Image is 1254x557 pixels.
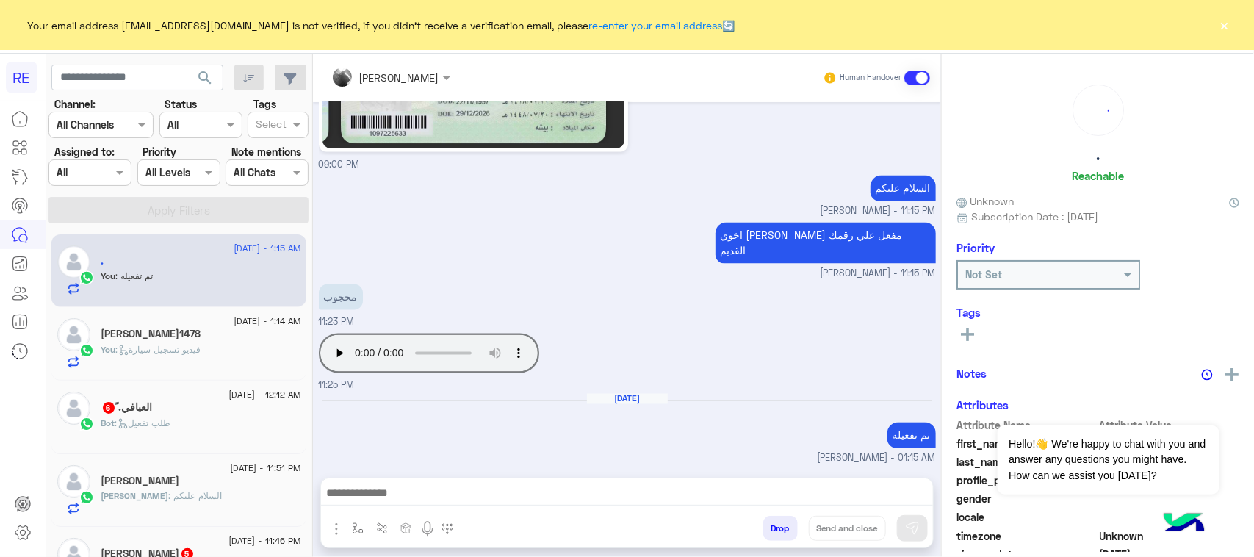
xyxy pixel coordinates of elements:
[956,509,1097,525] span: locale
[228,388,300,401] span: [DATE] - 12:12 AM
[1100,491,1240,506] span: null
[956,491,1097,506] span: gender
[79,490,94,505] img: WhatsApp
[419,520,436,538] img: send voice note
[101,344,116,355] span: You
[587,394,668,404] h6: [DATE]
[1100,509,1240,525] span: null
[821,205,936,219] span: [PERSON_NAME] - 11:15 PM
[956,398,1009,412] h6: Attributes
[54,96,96,112] label: Channel:
[101,475,180,487] h5: Yahya
[905,521,920,536] img: send message
[319,159,360,170] span: 09:00 PM
[143,144,176,159] label: Priority
[101,401,153,414] h5: العيافي. ً
[228,534,300,547] span: [DATE] - 11:46 PM
[376,522,388,534] img: Trigger scenario
[196,69,214,87] span: search
[101,490,169,501] span: [PERSON_NAME]
[101,255,104,267] h5: .
[400,522,412,534] img: create order
[887,423,936,448] p: 5/9/2025, 1:15 AM
[1158,498,1210,550] img: hulul-logo.png
[103,402,115,414] span: 6
[253,116,287,135] div: Select
[998,425,1219,495] span: Hello!👋 We're happy to chat with you and answer any questions you might have. How can we assist y...
[818,452,936,466] span: [PERSON_NAME] - 01:15 AM
[253,96,276,112] label: Tags
[116,270,154,281] span: تم تفعيله
[956,193,1014,209] span: Unknown
[956,417,1097,433] span: Attribute Name
[230,461,300,475] span: [DATE] - 11:51 PM
[956,472,1097,488] span: profile_pic
[1096,147,1100,164] h5: .
[1217,18,1232,32] button: ×
[352,522,364,534] img: select flow
[1201,369,1213,381] img: notes
[442,523,453,535] img: make a call
[79,270,94,285] img: WhatsApp
[57,465,90,498] img: defaultAdmin.png
[101,417,115,428] span: Bot
[57,392,90,425] img: defaultAdmin.png
[54,144,115,159] label: Assigned to:
[809,516,886,541] button: Send and close
[115,417,171,428] span: : طلب تفعيل
[48,197,309,223] button: Apply Filters
[319,334,539,373] audio: Your browser does not support the audio tag.
[370,516,394,540] button: Trigger scenario
[716,223,936,264] p: 4/9/2025, 11:15 PM
[165,96,197,112] label: Status
[871,176,936,201] p: 4/9/2025, 11:15 PM
[1072,169,1124,182] h6: Reachable
[234,315,300,328] span: [DATE] - 1:14 AM
[589,19,723,32] a: re-enter your email address
[821,267,936,281] span: [PERSON_NAME] - 11:15 PM
[187,65,223,96] button: search
[956,306,1239,319] h6: Tags
[956,367,987,380] h6: Notes
[169,490,223,501] span: السلام عليكم
[231,144,301,159] label: Note mentions
[319,317,355,328] span: 11:23 PM
[319,284,363,310] p: 4/9/2025, 11:23 PM
[328,520,345,538] img: send attachment
[234,242,300,255] span: [DATE] - 1:15 AM
[101,270,116,281] span: You
[840,72,901,84] small: Human Handover
[101,328,201,340] h5: عزوز sultan1478
[956,454,1097,470] span: last_name
[57,318,90,351] img: defaultAdmin.png
[956,528,1097,544] span: timezone
[57,245,90,278] img: defaultAdmin.png
[956,436,1097,451] span: first_name
[956,241,995,254] h6: Priority
[6,62,37,93] div: RE
[1077,89,1120,132] div: loading...
[79,343,94,358] img: WhatsApp
[763,516,798,541] button: Drop
[971,209,1098,224] span: Subscription Date : [DATE]
[28,18,735,33] span: Your email address [EMAIL_ADDRESS][DOMAIN_NAME] is not verified, if you didn't receive a verifica...
[346,516,370,540] button: select flow
[1100,528,1240,544] span: Unknown
[1225,368,1239,381] img: add
[116,344,201,355] span: : فيديو تسجيل سيارة
[394,516,419,540] button: create order
[79,417,94,431] img: WhatsApp
[319,380,355,391] span: 11:25 PM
